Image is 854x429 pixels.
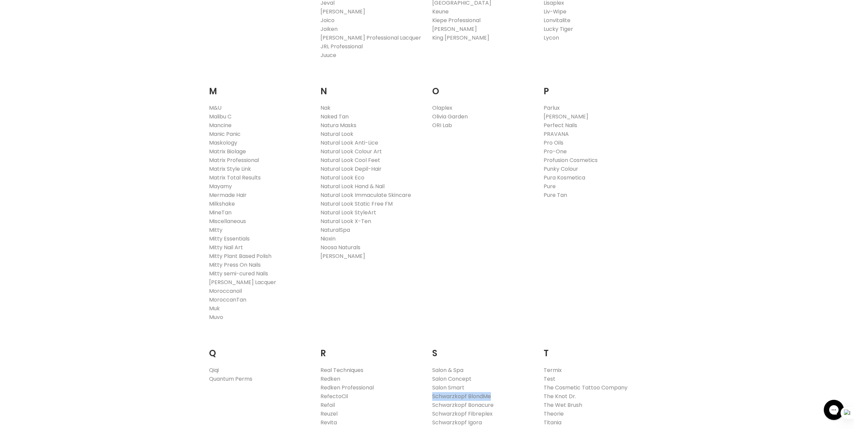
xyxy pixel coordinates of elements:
a: Quantum Perms [209,375,252,383]
a: Natural Look Immaculate Skincare [320,191,411,199]
iframe: Gorgias live chat messenger [820,397,847,422]
a: The Knot Dr. [544,392,576,400]
a: Joico [320,16,335,24]
a: Pro-One [544,148,567,155]
a: Liv-Wipe [544,8,566,15]
a: Mancine [209,121,232,129]
a: MoroccanTan [209,296,246,304]
a: Matrix Biolage [209,148,246,155]
a: Redken [320,375,340,383]
a: Miscellaneous [209,217,246,225]
a: Natural Look Anti-Lice [320,139,378,147]
a: Reuzel [320,410,338,418]
a: Schwarzkopf Bonacure [432,401,494,409]
a: Natural Look Static Free FM [320,200,393,208]
a: Natural Look Colour Art [320,148,382,155]
a: Olivia Garden [432,113,468,120]
a: Mayamy [209,182,232,190]
a: King [PERSON_NAME] [432,34,489,42]
a: Refoil [320,401,335,409]
a: Schwarzkopf Fibreplex [432,410,493,418]
h2: T [544,338,645,360]
a: Parlux [544,104,560,112]
h2: O [432,76,534,98]
h2: N [320,76,422,98]
a: Juuce [320,51,336,59]
a: Titania [544,419,561,426]
a: Salon & Spa [432,366,463,374]
a: Natural Look Eco [320,174,364,181]
a: Noosa Naturals [320,244,360,251]
a: Lucky Tiger [544,25,573,33]
a: Termix [544,366,562,374]
a: Punky Colour [544,165,578,173]
a: Natura Masks [320,121,356,129]
a: Natural Look Cool Feet [320,156,380,164]
a: Matrix Total Results [209,174,261,181]
a: Kiepe Professional [432,16,481,24]
a: PRAVANA [544,130,569,138]
a: The Cosmetic Tattoo Company [544,384,627,391]
a: Nak [320,104,331,112]
a: MineTan [209,209,232,216]
a: [PERSON_NAME] [320,8,365,15]
a: Mitty Essentials [209,235,250,243]
a: Manic Panic [209,130,241,138]
a: Salon Smart [432,384,464,391]
a: [PERSON_NAME] [544,113,588,120]
a: Redken Professional [320,384,374,391]
a: Maskology [209,139,237,147]
a: Qiqi [209,366,219,374]
a: Natural Look StyleArt [320,209,376,216]
h2: Q [209,338,311,360]
a: Salon Concept [432,375,471,383]
a: Schwarzkopf Igora [432,419,482,426]
a: JRL Professional [320,43,363,50]
a: Natural Look Depil-Hair [320,165,382,173]
a: Test [544,375,555,383]
a: Mitty Nail Art [209,244,243,251]
a: Muvo [209,313,223,321]
a: Keune [432,8,449,15]
a: Olaplex [432,104,452,112]
a: Schwarzkopf BlondMe [432,392,491,400]
a: Pure [544,182,556,190]
a: Perfect Nails [544,121,577,129]
a: Matrix Style Link [209,165,251,173]
a: Mermade Hair [209,191,247,199]
a: Muk [209,305,220,312]
a: Matrix Professional [209,156,259,164]
a: Profusion Cosmetics [544,156,598,164]
a: Moroccanoil [209,287,242,295]
a: Milkshake [209,200,235,208]
a: Malibu C [209,113,232,120]
a: Revita [320,419,337,426]
a: M&U [209,104,221,112]
a: Nioxin [320,235,336,243]
a: Pro Oils [544,139,563,147]
a: Mitty Press On Nails [209,261,261,269]
a: Mitty [209,226,222,234]
a: Pure Tan [544,191,567,199]
a: Lonvitalite [544,16,570,24]
a: Natural Look X-Ten [320,217,371,225]
h2: R [320,338,422,360]
a: Naked Tan [320,113,349,120]
a: Theorie [544,410,564,418]
a: [PERSON_NAME] [320,252,365,260]
a: [PERSON_NAME] [432,25,477,33]
a: RefectoCil [320,392,348,400]
a: Lycon [544,34,559,42]
a: Natural Look Hand & Nail [320,182,385,190]
a: Natural Look [320,130,353,138]
a: NaturalSpa [320,226,350,234]
a: [PERSON_NAME] Lacquer [209,278,276,286]
a: Mitty Plant Based Polish [209,252,271,260]
a: Pura Kosmetica [544,174,585,181]
h2: M [209,76,311,98]
h2: P [544,76,645,98]
a: Real Techniques [320,366,363,374]
a: The Wet Brush [544,401,582,409]
a: Joiken [320,25,338,33]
